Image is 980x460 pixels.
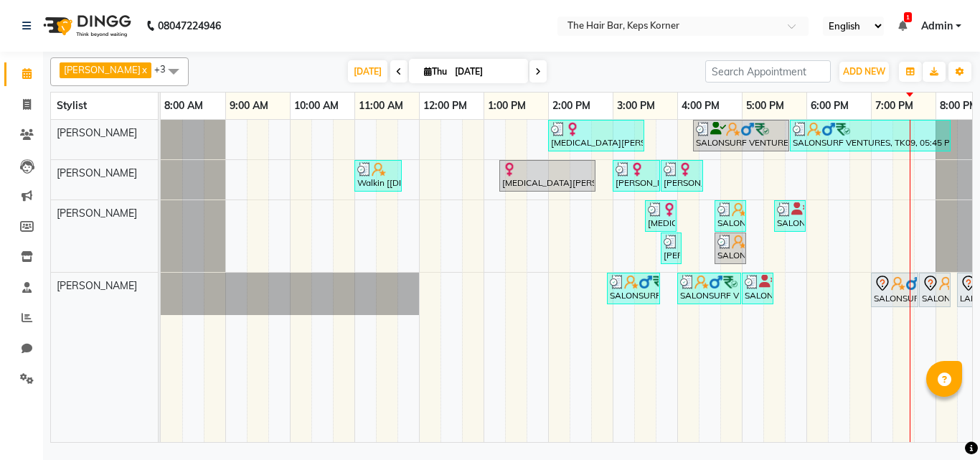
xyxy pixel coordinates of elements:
a: 6:00 PM [807,95,852,116]
a: 7:00 PM [872,95,917,116]
span: Thu [420,66,451,77]
span: [PERSON_NAME] [64,64,141,75]
div: SALONSURF VENTURES, TK09, 05:45 PM-08:15 PM, Touch Up 1 Inch Amonia Free,Olaplex No 1 Add On Medi... [791,122,949,149]
a: 12:00 PM [420,95,471,116]
div: [MEDICAL_DATA][PERSON_NAME], TK05, 03:30 PM-04:00 PM, Manicure / Classic [646,202,675,230]
div: [PERSON_NAME], TK07, 03:45 PM-04:05 PM, Foot Massage 20 Minute [662,235,680,262]
a: 1 [898,19,907,32]
div: [MEDICAL_DATA][PERSON_NAME], TK02, 01:15 PM-02:45 PM, Touch Up 2 Inch Amonia Free [501,162,594,189]
a: 9:00 AM [226,95,272,116]
div: SALONSURF VENTURES, TK08, 07:45 PM-08:15 PM, Out Curls /Blow Dry (Medium Hair) [920,275,949,305]
a: 8:00 AM [161,95,207,116]
a: x [141,64,147,75]
a: 4:00 PM [678,95,723,116]
button: ADD NEW [839,62,889,82]
span: [DATE] [348,60,387,83]
input: 2025-10-02 [451,61,522,83]
div: SALONSURF VENTURES, TK08, 07:00 PM-07:45 PM, Hair Wash Classic And Blast Dry [872,275,917,305]
span: [PERSON_NAME] [57,279,137,292]
div: [MEDICAL_DATA][PERSON_NAME], TK05, 02:00 PM-03:30 PM, Touch Up 1 Inch Amonia Free [550,122,643,149]
div: [PERSON_NAME], TK07, 03:00 PM-03:45 PM, Hair Wash Premium And Blast Dry [614,162,659,189]
div: SALONSURF VENTURES, TK09, 04:35 PM-05:05 PM, Pedicure / Classic [716,235,745,262]
iframe: chat widget [920,403,966,446]
img: logo [37,6,135,46]
div: Walkin [[DEMOGRAPHIC_DATA]], TK03, 11:00 AM-11:45 AM, Hair Wash Premium And Blast Dry [356,162,400,189]
span: [PERSON_NAME] [57,207,137,220]
span: ADD NEW [843,66,885,77]
input: Search Appointment [705,60,831,83]
a: 3:00 PM [613,95,659,116]
span: 1 [904,12,912,22]
div: SALONSURF VENTURES, TK04, 02:55 PM-03:45 PM, Touch Up 1 Inch Amonia Free [608,275,659,302]
span: Admin [921,19,953,34]
a: 5:00 PM [743,95,788,116]
span: Stylist [57,99,87,112]
b: 08047224946 [158,6,221,46]
span: [PERSON_NAME] [57,126,137,139]
a: 2:00 PM [549,95,594,116]
div: SALONSURF VENTURES, TK04, 05:00 PM-05:30 PM, Haircut [743,275,772,302]
span: +3 [154,63,176,75]
span: [PERSON_NAME] [57,166,137,179]
a: 1:00 PM [484,95,529,116]
a: 10:00 AM [291,95,342,116]
div: [PERSON_NAME], TK07, 03:45 PM-04:25 PM, Iron Medium Hair [662,162,702,189]
div: SALONSURF VENTURES, TK04, 05:30 PM-06:00 PM, Back Massage [776,202,804,230]
a: 11:00 AM [355,95,407,116]
div: SALONSURF VENTURES, TK04, 04:00 PM-05:00 PM, Olaplex No 1 Add On Medium Hair [679,275,740,302]
div: SALONSURF VENTURES, TK09, 04:35 PM-05:05 PM, Manicure / Classic [716,202,745,230]
div: SALONSURF VENTURES, TK04, 04:15 PM-05:45 PM, Touch Up 1 Inch Amonia Free [694,122,788,149]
